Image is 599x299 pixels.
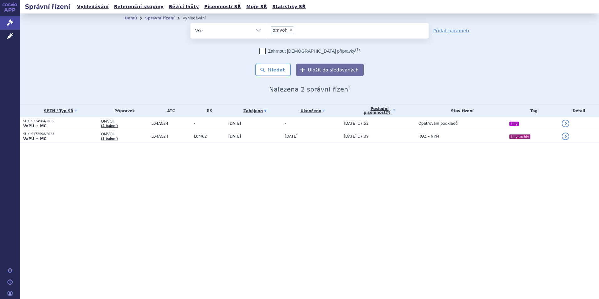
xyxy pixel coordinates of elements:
[183,13,214,23] li: Vyhledávání
[269,86,350,93] span: Nalezena 2 správní řízení
[167,3,201,11] a: Běžící lhůty
[244,3,269,11] a: Moje SŘ
[562,120,569,127] a: detail
[20,2,75,11] h2: Správní řízení
[228,134,241,139] span: [DATE]
[101,132,148,136] span: OMVOH
[344,104,415,117] a: Poslednípísemnost(?)
[433,28,470,34] a: Přidat parametr
[289,28,293,32] span: ×
[506,104,559,117] th: Tag
[101,137,118,140] a: (3 balení)
[386,111,390,115] abbr: (?)
[112,3,165,11] a: Referenční skupiny
[296,64,364,76] button: Uložit do sledovaných
[255,64,291,76] button: Hledat
[344,121,369,126] span: [DATE] 17:52
[23,119,98,123] p: SUKLS234984/2025
[228,121,241,126] span: [DATE]
[191,104,225,117] th: RS
[559,104,599,117] th: Detail
[285,121,286,126] span: -
[23,124,46,128] strong: VaPÚ + MC
[194,121,225,126] span: -
[259,48,360,54] label: Zahrnout [DEMOGRAPHIC_DATA] přípravky
[355,48,360,52] abbr: (?)
[151,121,191,126] span: L04AC24
[273,28,288,32] span: omvoh
[23,132,98,136] p: SUKLS172598/2023
[145,16,174,20] a: Správní řízení
[270,3,307,11] a: Statistiky SŘ
[101,119,148,123] span: OMVOH
[98,104,148,117] th: Přípravek
[344,134,369,139] span: [DATE] 17:39
[125,16,137,20] a: Domů
[285,134,298,139] span: [DATE]
[285,107,341,115] a: Ukončeno
[194,134,225,139] span: L04/62
[75,3,111,11] a: Vyhledávání
[202,3,243,11] a: Písemnosti SŘ
[418,121,458,126] span: Opatřování podkladů
[509,134,530,139] i: Lilly-archiv
[151,134,191,139] span: L04AC24
[148,104,191,117] th: ATC
[562,133,569,140] a: detail
[228,107,282,115] a: Zahájeno
[101,124,118,128] a: (2 balení)
[415,104,506,117] th: Stav řízení
[418,134,439,139] span: ROZ – NPM
[23,107,98,115] a: SPZN / Typ SŘ
[296,26,299,34] input: omvoh
[23,137,46,141] strong: VaPÚ + MC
